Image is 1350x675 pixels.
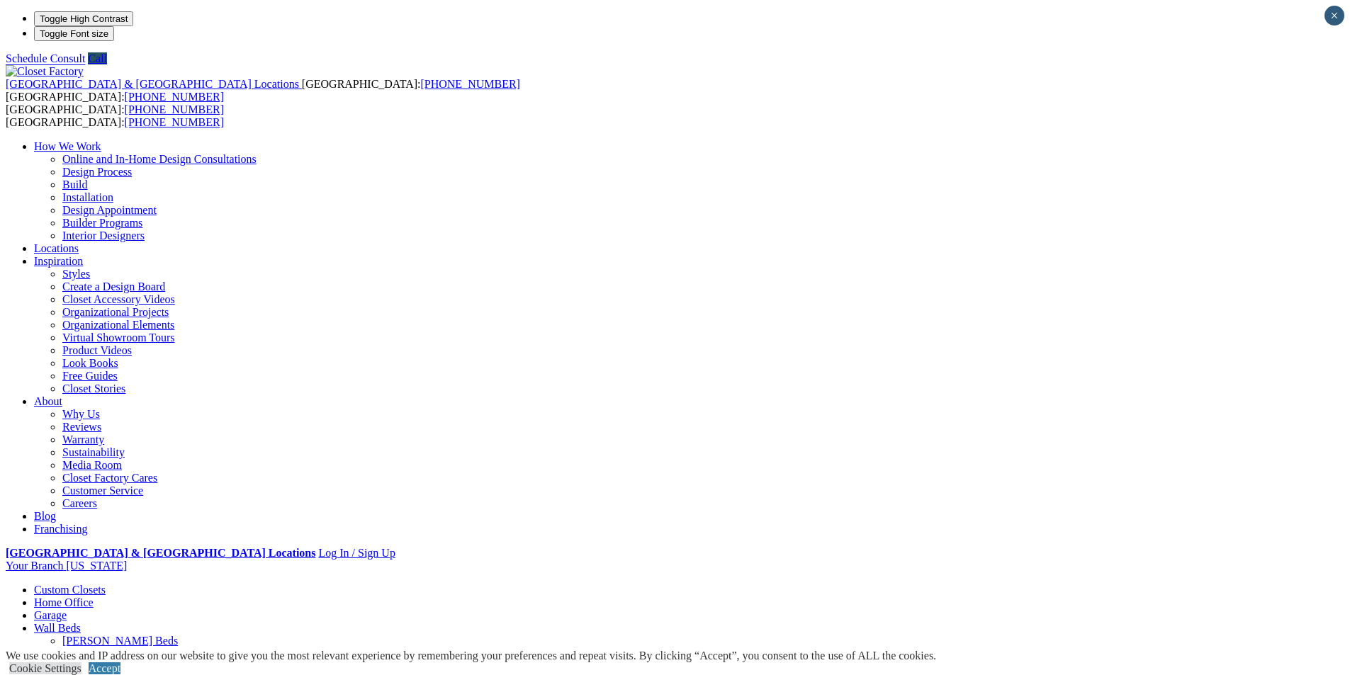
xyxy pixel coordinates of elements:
a: Design Process [62,166,132,178]
a: Media Room [62,459,122,471]
a: Home Office [34,596,94,608]
button: Close [1324,6,1344,25]
a: Reviews [62,421,101,433]
a: Custom Closets [34,584,106,596]
a: Garage [34,609,67,621]
a: Your Branch [US_STATE] [6,560,127,572]
a: Online and In-Home Design Consultations [62,153,257,165]
a: Organizational Elements [62,319,174,331]
img: Closet Factory [6,65,84,78]
a: Cookie Settings [9,662,81,674]
a: Create a Design Board [62,280,165,293]
a: [PERSON_NAME] Beds [62,635,178,647]
a: Accept [89,662,120,674]
a: Design Appointment [62,204,157,216]
a: [PHONE_NUMBER] [125,103,224,115]
a: How We Work [34,140,101,152]
a: Careers [62,497,97,509]
a: Locations [34,242,79,254]
a: Closet Stories [62,382,125,395]
a: Styles [62,268,90,280]
span: [GEOGRAPHIC_DATA] & [GEOGRAPHIC_DATA] Locations [6,78,299,90]
a: [PHONE_NUMBER] [125,91,224,103]
a: Blog [34,510,56,522]
a: [PHONE_NUMBER] [125,116,224,128]
a: Schedule Consult [6,52,85,64]
a: About [34,395,62,407]
a: Virtual Showroom Tours [62,331,175,344]
a: Call [88,52,107,64]
a: Log In / Sign Up [318,547,395,559]
a: Look Books [62,357,118,369]
a: [GEOGRAPHIC_DATA] & [GEOGRAPHIC_DATA] Locations [6,78,302,90]
a: Wall Beds [34,622,81,634]
span: Toggle High Contrast [40,13,128,24]
a: Entertainment Centers [34,647,136,659]
a: Interior Designers [62,229,145,242]
a: Organizational Projects [62,306,169,318]
a: [GEOGRAPHIC_DATA] & [GEOGRAPHIC_DATA] Locations [6,547,315,559]
span: Toggle Font size [40,28,108,39]
a: Warranty [62,433,104,446]
a: Closet Factory Cares [62,472,157,484]
a: Customer Service [62,484,143,497]
a: Franchising [34,523,88,535]
a: Sustainability [62,446,125,458]
a: Builder Programs [62,217,142,229]
span: [GEOGRAPHIC_DATA]: [GEOGRAPHIC_DATA]: [6,78,520,103]
a: Inspiration [34,255,83,267]
a: Closet Accessory Videos [62,293,175,305]
div: We use cookies and IP address on our website to give you the most relevant experience by remember... [6,650,936,662]
span: [US_STATE] [66,560,127,572]
span: [GEOGRAPHIC_DATA]: [GEOGRAPHIC_DATA]: [6,103,224,128]
a: Why Us [62,408,100,420]
a: Free Guides [62,370,118,382]
a: Product Videos [62,344,132,356]
button: Toggle High Contrast [34,11,133,26]
a: Build [62,178,88,191]
span: Your Branch [6,560,63,572]
button: Toggle Font size [34,26,114,41]
a: Installation [62,191,113,203]
a: [PHONE_NUMBER] [420,78,519,90]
